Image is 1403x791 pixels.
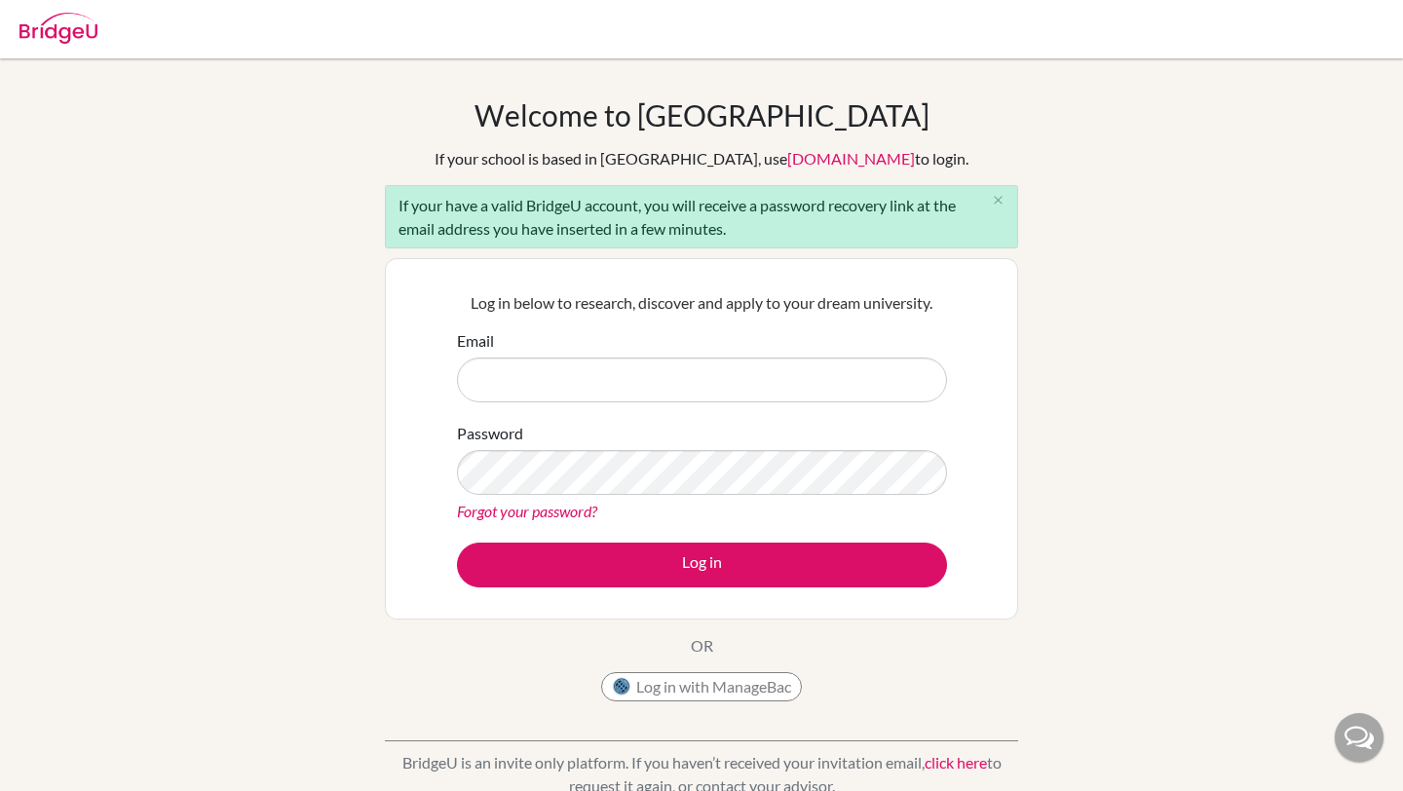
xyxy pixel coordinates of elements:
[457,502,597,520] a: Forgot your password?
[474,97,929,132] h1: Welcome to [GEOGRAPHIC_DATA]
[601,672,802,701] button: Log in with ManageBac
[925,753,987,772] a: click here
[991,193,1005,207] i: close
[457,329,494,353] label: Email
[691,634,713,658] p: OR
[787,149,915,168] a: [DOMAIN_NAME]
[385,185,1018,248] div: If your have a valid BridgeU account, you will receive a password recovery link at the email addr...
[435,147,968,170] div: If your school is based in [GEOGRAPHIC_DATA], use to login.
[457,291,947,315] p: Log in below to research, discover and apply to your dream university.
[978,186,1017,215] button: Close
[19,13,97,44] img: Bridge-U
[457,543,947,587] button: Log in
[457,422,523,445] label: Password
